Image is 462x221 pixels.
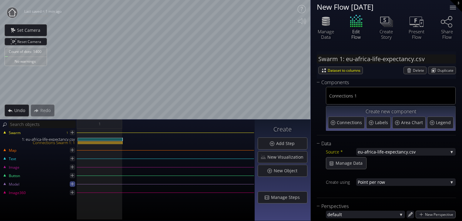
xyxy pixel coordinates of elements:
[17,38,43,45] span: Reset Camera
[364,178,448,186] span: nt per row
[406,29,427,40] div: Present Flow
[401,120,424,126] span: Area Chart
[395,148,448,156] span: ctancy.csv
[329,92,337,100] span: Con
[17,27,44,33] span: Set Camera
[336,211,397,218] span: ult
[1,141,77,144] div: Connections Swarm 1: 1
[258,126,307,133] h3: Create
[317,203,448,210] div: Perspectives
[8,148,16,153] span: Map
[271,194,303,200] span: Manage Steps
[8,182,19,187] span: Model
[317,3,442,11] div: New Flow [DATE]
[317,140,448,147] div: Data
[8,165,19,170] span: Image
[425,211,455,218] span: New Perspective
[99,120,101,128] span: 1
[326,148,356,156] div: Source *
[317,79,448,86] div: Components
[8,190,26,196] span: Image360
[315,29,336,40] div: Manage Data
[437,67,456,74] span: Duplicate
[375,120,390,126] span: Labels
[8,130,21,136] span: Swarm
[328,67,363,74] span: Dataset to columns
[413,67,426,74] span: Delete
[267,154,307,160] span: New Visualization
[326,178,356,186] div: Create using
[358,148,395,156] span: eu-africa-life-expe
[8,173,20,179] span: Button
[276,140,298,147] span: Add Step
[66,129,68,137] div: 1
[358,178,364,186] span: Poi
[273,168,301,174] span: New Object
[14,107,29,114] span: Undo
[327,211,336,218] span: defa
[376,29,397,40] div: Create Story
[8,156,16,162] span: Text
[337,92,452,100] span: nections 1
[1,138,77,141] div: 1: eu-africa-life-expectancy.csv
[337,120,363,126] span: Connections
[335,160,366,166] span: Manage Data
[436,29,457,40] div: Share Flow
[8,120,76,128] input: Search objects
[5,104,29,117] div: Undo action
[328,108,454,116] div: Create new component
[436,120,452,126] span: Legend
